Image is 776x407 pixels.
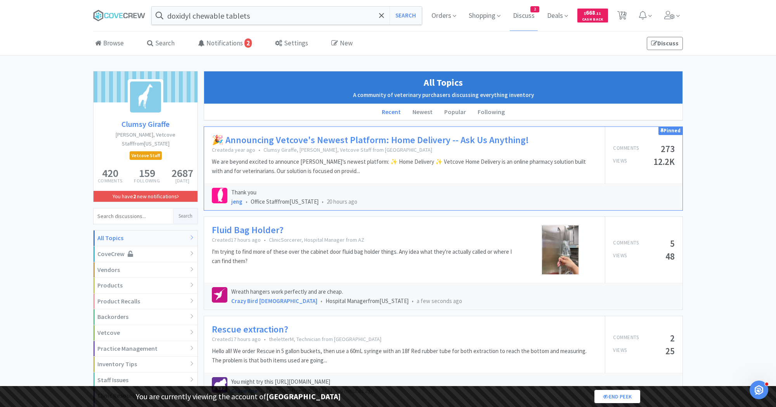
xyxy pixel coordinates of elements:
p: Views [613,346,627,355]
div: Office Staff from [US_STATE] [231,197,675,206]
h5: 2687 [171,168,193,178]
li: Recent [376,104,407,120]
p: I'm trying to find more of these over the cabinet door fluid bag holder things. Any idea what the... [212,247,520,266]
h5: 420 [98,168,122,178]
span: 2 [531,7,539,12]
div: Staff Issues [94,372,197,388]
h5: 273 [661,144,675,153]
div: CoveCrew [94,246,197,262]
span: Vetcove Staff [130,152,161,159]
span: $ [584,11,586,16]
p: Created a year ago Clumsy Giraffe, [PERSON_NAME], Vetcove Staff from [GEOGRAPHIC_DATA] [212,146,597,153]
a: Clumsy Giraffe [94,118,197,130]
a: End Peek [594,390,640,403]
span: • [264,236,266,243]
div: Vetcove [94,325,197,341]
p: Hello all! We order Rescue in 5 gallon buckets, then use a 60mL syringe with an 18f Red rubber tu... [212,346,597,365]
div: Pinned [658,127,682,135]
div: All Topics [94,230,197,246]
a: Notifications2 [196,32,254,55]
span: 2 [244,38,252,48]
span: a few seconds ago [417,297,462,305]
li: Following [472,104,511,120]
p: Created 17 hours ago ClinicSorcerer, Hospital Manager from AZ [212,236,520,243]
p: You are currently viewing the account of [136,390,341,403]
li: Popular [438,104,472,120]
h5: 48 [665,252,675,261]
h5: 159 [134,168,160,178]
a: jeng [231,198,242,205]
p: Following [134,178,160,183]
div: Inventory Tips [94,357,197,372]
a: New [329,32,355,55]
p: [DATE] [171,178,193,183]
h2: A community of veterinary purchasers discussing everything inventory [208,90,679,100]
a: Rescue extraction? [212,324,288,335]
input: Search by item, sku, manufacturer, ingredient, size... [152,7,422,24]
a: 🎉 Announcing Vetcove's Newest Platform: Home Delivery -- Ask Us Anything! [212,135,529,146]
span: • [258,146,260,153]
a: 72 [614,13,630,20]
p: You might try this [URL][DOMAIN_NAME] [231,377,675,386]
h2: [PERSON_NAME], Vetcove Staff from [US_STATE] [94,130,197,148]
a: Settings [273,32,310,55]
span: Cash Back [582,17,603,23]
a: Crazy Bird [DEMOGRAPHIC_DATA] [231,297,317,305]
strong: [GEOGRAPHIC_DATA] [266,391,341,401]
h5: 25 [665,346,675,355]
div: Product Recalls [94,294,197,310]
li: Newest [407,104,438,120]
p: Comments [613,334,639,343]
a: Fluid Bag Holder? [212,225,284,236]
span: • [322,198,324,205]
div: Practice Management [94,341,197,357]
p: Comments [98,178,122,183]
span: 20 hours ago [327,198,357,205]
h5: 5 [670,239,675,248]
a: You have2 new notifications [94,191,197,202]
h1: All Topics [208,75,679,90]
div: Products [94,278,197,294]
p: Comments [613,144,639,153]
h5: 12.2K [653,157,675,166]
strong: 2 [133,193,136,200]
iframe: Intercom live chat [750,381,768,399]
a: Browse [93,32,126,55]
button: Search [390,7,422,24]
button: Search [173,208,197,224]
p: Created 17 hours ago theletterM, Technician from [GEOGRAPHIC_DATA] [212,336,597,343]
img: thumbnail_IMG_3449-1758231314.jfif [541,225,580,275]
span: • [264,336,266,343]
span: 668 [584,9,601,16]
a: Discuss2 [510,12,538,19]
p: Views [613,252,627,261]
p: We are beyond excited to announce [PERSON_NAME]’s newest platform: ✨ Home Delivery ✨ Vetcove Home... [212,157,597,176]
span: • [246,198,248,205]
div: Backorders [94,309,197,325]
span: . 11 [595,11,601,16]
span: • [412,297,414,305]
a: Search [145,32,177,55]
a: Discuss [647,37,683,50]
p: Wreath hangers work perfectly and are cheap. [231,287,675,296]
div: Vendors [94,262,197,278]
span: • [320,297,322,305]
a: $668.11Cash Back [577,5,608,26]
h5: 2 [670,334,675,343]
p: Comments [613,239,639,248]
div: Hospital Manager from [US_STATE] [231,296,675,306]
input: Search discussions... [94,208,173,224]
p: Thank you [231,188,675,197]
p: Views [613,157,627,166]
